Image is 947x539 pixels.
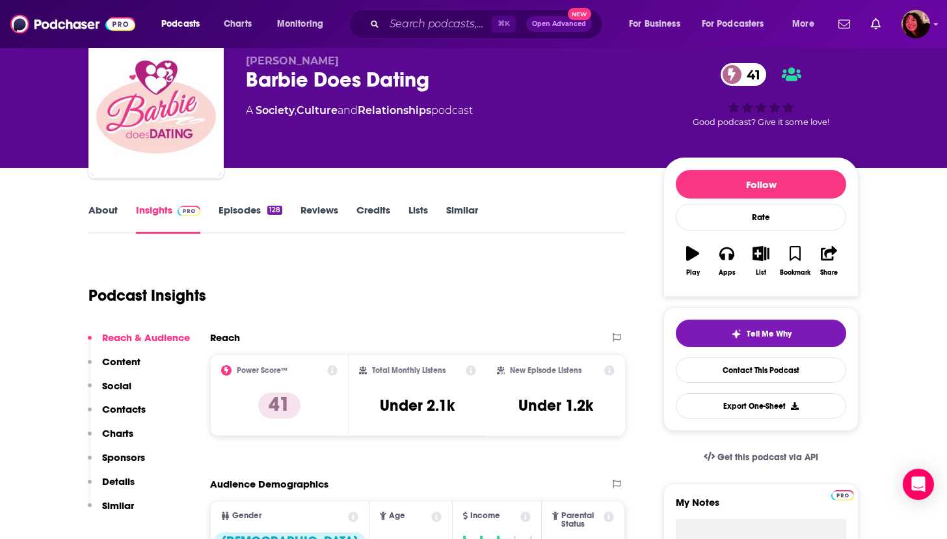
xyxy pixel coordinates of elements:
a: Similar [446,204,478,234]
h2: Total Monthly Listens [372,366,446,375]
img: Barbie Does Dating [91,46,221,176]
h3: Under 2.1k [380,396,455,415]
span: Podcasts [161,15,200,33]
button: Sponsors [88,451,145,475]
div: Open Intercom Messenger [903,469,934,500]
a: Credits [356,204,390,234]
p: Contacts [102,403,146,415]
button: Play [676,238,710,284]
label: My Notes [676,496,846,519]
h2: Reach [210,331,240,344]
span: 41 [734,63,767,86]
button: open menu [783,14,831,35]
span: Parental Status [561,512,602,529]
img: Podchaser Pro [831,490,854,501]
span: Tell Me Why [747,329,792,339]
button: Bookmark [778,238,812,284]
img: Podchaser Pro [178,206,200,216]
h3: Under 1.2k [518,396,593,415]
img: tell me why sparkle [731,329,741,339]
button: Charts [88,427,133,451]
p: Similar [102,499,134,512]
button: Contacts [88,403,146,427]
span: For Podcasters [702,15,764,33]
span: New [568,8,591,20]
input: Search podcasts, credits, & more... [384,14,492,35]
span: ⌘ K [492,16,516,33]
a: Reviews [300,204,338,234]
h2: Audience Demographics [210,478,328,490]
a: 41 [721,63,767,86]
button: open menu [620,14,697,35]
a: Contact This Podcast [676,357,846,383]
a: Get this podcast via API [693,441,829,473]
a: Show notifications dropdown [833,13,855,35]
button: Content [88,355,140,380]
span: Get this podcast via API [717,452,818,463]
a: Pro website [831,488,854,501]
button: Open AdvancedNew [526,16,592,32]
p: 41 [258,393,300,419]
a: Lists [408,204,428,234]
span: Monitoring [277,15,323,33]
button: open menu [152,14,217,35]
button: Follow [676,170,846,199]
button: open menu [693,14,783,35]
div: Play [686,269,700,277]
span: Open Advanced [532,21,586,27]
p: Reach & Audience [102,331,190,344]
img: Podchaser - Follow, Share and Rate Podcasts [10,12,135,36]
p: Details [102,475,135,488]
div: A podcast [246,103,473,118]
h1: Podcast Insights [88,286,206,305]
span: Age [389,512,405,520]
a: About [88,204,118,234]
button: tell me why sparkleTell Me Why [676,320,846,347]
span: Logged in as Kathryn-Musilek [901,10,930,38]
h2: Power Score™ [237,366,287,375]
div: 128 [267,206,282,215]
span: For Business [629,15,680,33]
div: Share [820,269,838,277]
a: Culture [297,104,338,117]
button: Similar [88,499,134,523]
span: Income [470,512,500,520]
div: 41Good podcast? Give it some love! [663,55,859,135]
a: Society [256,104,295,117]
a: Relationships [358,104,431,117]
p: Charts [102,427,133,439]
span: More [792,15,814,33]
button: Export One-Sheet [676,393,846,419]
h2: New Episode Listens [510,366,581,375]
p: Sponsors [102,451,145,463]
img: User Profile [901,10,930,38]
span: Good podcast? Give it some love! [693,117,829,127]
span: Gender [232,512,261,520]
span: and [338,104,358,117]
button: Details [88,475,135,499]
span: [PERSON_NAME] [246,55,339,67]
span: Charts [224,15,252,33]
a: Show notifications dropdown [866,13,886,35]
div: Apps [719,269,736,277]
button: Apps [710,238,743,284]
div: Bookmark [780,269,810,277]
span: , [295,104,297,117]
button: Social [88,380,131,404]
p: Content [102,355,140,368]
a: Charts [215,14,260,35]
div: Rate [676,204,846,230]
button: Share [812,238,846,284]
button: Reach & Audience [88,331,190,355]
a: InsightsPodchaser Pro [136,204,200,234]
div: Search podcasts, credits, & more... [361,9,615,39]
p: Social [102,380,131,392]
button: List [744,238,778,284]
button: open menu [268,14,340,35]
div: List [756,269,766,277]
button: Show profile menu [901,10,930,38]
a: Episodes128 [219,204,282,234]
